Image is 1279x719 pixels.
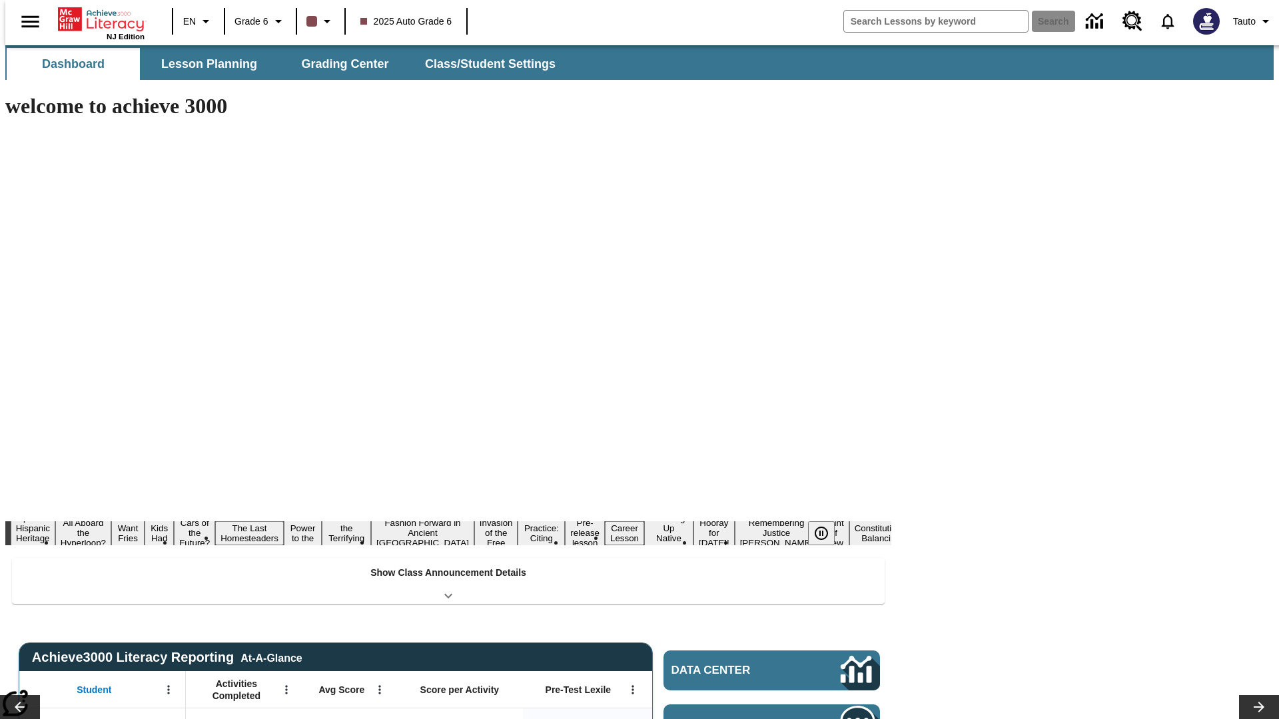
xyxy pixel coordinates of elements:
button: Slide 3 Do You Want Fries With That? [111,501,145,565]
button: Slide 15 Hooray for Constitution Day! [693,516,735,550]
button: Pause [808,521,835,545]
h1: welcome to achieve 3000 [5,94,891,119]
span: Score per Activity [420,684,500,696]
button: Slide 11 Mixed Practice: Citing Evidence [518,511,565,555]
button: Slide 18 The Constitution's Balancing Act [849,511,913,555]
button: Open side menu [11,2,50,41]
p: Show Class Announcement Details [370,566,526,580]
input: search field [844,11,1028,32]
button: Grading Center [278,48,412,80]
span: Lesson Planning [161,57,257,72]
button: Slide 14 Cooking Up Native Traditions [644,511,693,555]
button: Slide 6 The Last Homesteaders [215,521,284,545]
button: Slide 13 Career Lesson [605,521,644,545]
img: Avatar [1193,8,1220,35]
button: Slide 10 The Invasion of the Free CD [474,506,518,560]
button: Slide 1 ¡Viva Hispanic Heritage Month! [11,511,55,555]
span: EN [183,15,196,29]
button: Slide 4 Dirty Jobs Kids Had To Do [145,501,174,565]
div: Home [58,5,145,41]
span: Grading Center [301,57,388,72]
button: Lesson Planning [143,48,276,80]
div: At-A-Glance [240,650,302,664]
button: Select a new avatar [1185,4,1228,39]
button: Slide 9 Fashion Forward in Ancient Rome [371,516,474,550]
span: Student [77,684,111,696]
button: Slide 5 Cars of the Future? [174,516,215,550]
button: Open Menu [276,680,296,700]
a: Home [58,6,145,33]
span: Dashboard [42,57,105,72]
span: Class/Student Settings [425,57,556,72]
a: Data Center [1078,3,1114,40]
button: Open Menu [159,680,179,700]
button: Grade: Grade 6, Select a grade [229,9,292,33]
button: Slide 2 All Aboard the Hyperloop? [55,516,111,550]
div: SubNavbar [5,48,568,80]
span: 2025 Auto Grade 6 [360,15,452,29]
button: Slide 16 Remembering Justice O'Connor [735,516,819,550]
button: Slide 12 Pre-release lesson [565,516,605,550]
button: Slide 7 Solar Power to the People [284,511,322,555]
button: Open Menu [370,680,390,700]
button: Language: EN, Select a language [177,9,220,33]
button: Slide 8 Attack of the Terrifying Tomatoes [322,511,371,555]
button: Open Menu [623,680,643,700]
span: Tauto [1233,15,1256,29]
div: Show Class Announcement Details [12,558,885,604]
button: Class/Student Settings [414,48,566,80]
div: SubNavbar [5,45,1274,80]
button: Profile/Settings [1228,9,1279,33]
a: Resource Center, Will open in new tab [1114,3,1150,39]
a: Data Center [663,650,880,690]
span: Avg Score [318,684,364,696]
button: Dashboard [7,48,140,80]
a: Notifications [1150,4,1185,39]
span: Data Center [671,664,796,677]
span: Grade 6 [234,15,268,29]
div: Pause [808,521,848,545]
span: Activities Completed [193,678,280,702]
button: Class color is dark brown. Change class color [301,9,340,33]
button: Lesson carousel, Next [1239,695,1279,719]
span: NJ Edition [107,33,145,41]
span: Pre-Test Lexile [546,684,612,696]
span: Achieve3000 Literacy Reporting [32,650,302,665]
